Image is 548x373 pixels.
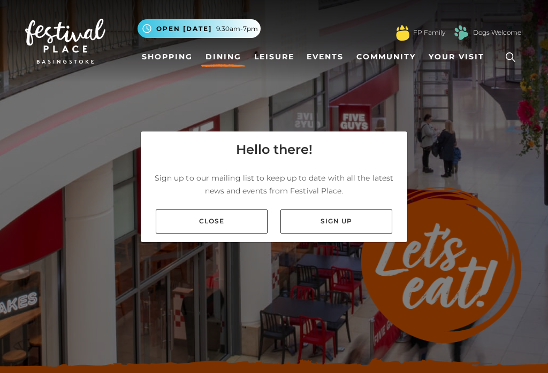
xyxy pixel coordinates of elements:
[149,172,399,197] p: Sign up to our mailing list to keep up to date with all the latest news and events from Festival ...
[302,47,348,67] a: Events
[201,47,246,67] a: Dining
[138,47,197,67] a: Shopping
[216,24,258,34] span: 9.30am-7pm
[429,51,484,63] span: Your Visit
[156,24,212,34] span: Open [DATE]
[413,28,445,37] a: FP Family
[25,19,105,64] img: Festival Place Logo
[424,47,494,67] a: Your Visit
[138,19,261,38] button: Open [DATE] 9.30am-7pm
[280,209,392,234] a: Sign up
[236,140,313,159] h4: Hello there!
[156,209,268,234] a: Close
[352,47,420,67] a: Community
[250,47,299,67] a: Leisure
[473,28,523,37] a: Dogs Welcome!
